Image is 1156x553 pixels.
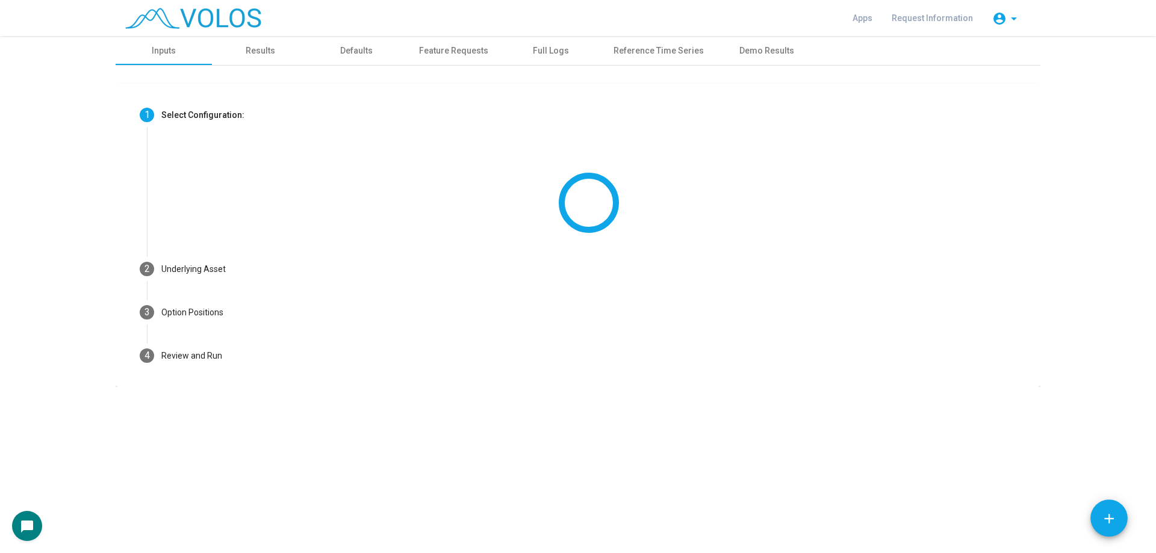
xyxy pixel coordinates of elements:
[161,306,223,319] div: Option Positions
[614,45,704,57] div: Reference Time Series
[1090,499,1128,537] button: Add icon
[246,45,275,57] div: Results
[533,45,569,57] div: Full Logs
[843,7,882,29] a: Apps
[161,350,222,362] div: Review and Run
[739,45,794,57] div: Demo Results
[1101,511,1117,527] mat-icon: add
[152,45,176,57] div: Inputs
[992,11,1007,26] mat-icon: account_circle
[1007,11,1021,26] mat-icon: arrow_drop_down
[144,263,150,274] span: 2
[144,109,150,120] span: 1
[419,45,488,57] div: Feature Requests
[161,109,244,122] div: Select Configuration:
[161,263,226,276] div: Underlying Asset
[144,350,150,361] span: 4
[853,13,872,23] span: Apps
[144,306,150,318] span: 3
[882,7,983,29] a: Request Information
[340,45,373,57] div: Defaults
[20,519,34,534] mat-icon: chat_bubble
[892,13,973,23] span: Request Information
